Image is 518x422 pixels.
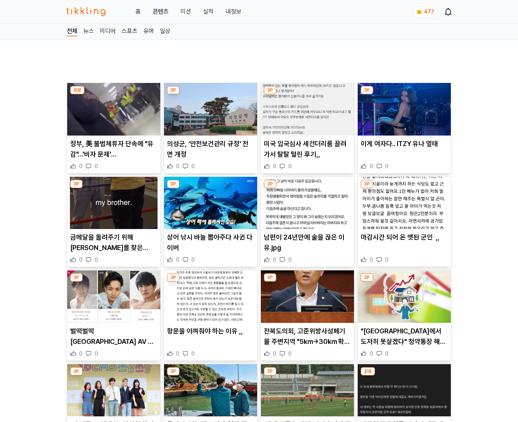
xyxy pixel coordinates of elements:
[67,270,161,361] div: 3P 벌떡벌떡 일본 AV 남배우 연령 근황 벌떡벌떡 [GEOGRAPHIC_DATA] AV 남배우 연령 근황 0 0
[261,176,354,267] div: 3P 남편이 24년만에 술을 끊은 이유.jpg 남편이 24년만에 술을 끊은 이유.jpg 0 0
[70,273,83,282] div: 3P
[273,350,276,357] span: 0
[361,326,448,347] p: "[GEOGRAPHIC_DATA]에서 도저히 못살겠다" 청약통장 해지하고 '여기'로 간 사람 수두룩 왜?
[416,9,422,15] img: coin
[164,176,257,267] div: 3P 상어 낚시 바늘 뽑아주다 사귄 다이버 상어 낚시 바늘 뽑아주다 사귄 다이버 0 0
[164,83,257,173] div: 3P 의성군, ‘안전보건관리 규정' 전면 개정 의성군, ‘안전보건관리 규정' 전면 개정 0 0
[288,350,292,357] span: 0
[83,27,94,36] a: 뉴스
[176,350,179,357] span: 0
[79,256,83,264] span: 0
[273,163,276,170] span: 0
[79,163,83,170] span: 0
[167,367,179,375] div: 3P
[176,256,179,264] span: 0
[136,7,141,16] a: 홈
[67,177,160,229] img: 금메달을 돌려주기 위해 로이존스를 찾은 박시헌
[67,364,160,417] img: '더 시즌즈' 십센치 "열심히 하면 시청률 오르지 않을까요" (종합)
[70,86,84,94] div: 읽음
[264,139,351,160] p: 미국 입국심사 세컨더리룸 끌려가서 탈탈 털린 후기,,
[164,83,257,136] img: 의성군, ‘안전보건관리 규정' 전면 개정
[122,27,137,36] a: 스포츠
[361,180,373,188] div: 3P
[79,350,83,357] span: 0
[67,83,160,136] img: 정부, 美 불법체류자 단속에 "유감"…'비자 문제' 한국인 300여명 구금·법적대응 준비(종합3보)
[385,163,388,170] span: 0
[385,350,388,357] span: 0
[143,27,154,36] a: 유머
[167,273,179,282] div: 3P
[70,232,157,253] p: 금메달을 돌려주기 위해 [PERSON_NAME]를 찾은 [PERSON_NAME]
[413,6,436,17] a: coin 477
[95,350,98,357] span: 0
[70,139,157,160] p: 정부, 美 불법체류자 단속에 "유감"…'비자 문제' [DEMOGRAPHIC_DATA] 300여명 구금·법적대응 준비(종합3보)
[153,7,169,16] a: 콘텐츠
[358,177,451,229] img: 마감시간 되어 온 앳된 군인 ,,
[70,367,83,375] div: 3P
[100,27,116,36] a: 미디어
[288,256,292,264] span: 0
[385,256,388,264] span: 0
[424,9,434,15] span: 477
[264,273,276,282] div: 3P
[264,180,276,188] div: 3P
[361,232,448,243] p: 마감시간 되어 온 앳된 군인 ,,
[167,326,254,336] p: 항문을 아껴줘야 하는 이유 ,,
[361,273,373,282] div: 3P
[358,364,451,417] img: 병무청 공무원들 싸가지 때문에 욕박은썰,,
[70,180,83,188] div: 3P
[261,270,354,323] img: 전북도의회, 고준위방사성폐기물 주변지역 "5㎞→30㎞ 확대해야"
[358,83,451,136] img: 이게 여자다.. ITZY 유나 옆태
[361,86,373,94] div: 3P
[357,176,451,267] div: 3P 마감시간 되어 온 앳된 군인 ,, 마감시간 되어 온 앳된 군인 ,, 0 0
[370,163,373,170] span: 0
[167,232,254,253] p: 상어 낚시 바늘 뽑아주다 사귄 다이버
[361,367,375,375] div: 읽음
[167,86,179,94] div: 3P
[167,139,254,160] p: 의성군, ‘안전보건관리 규정' 전면 개정
[164,270,257,361] div: 3P 항문을 아껴줘야 하는 이유 ,, 항문을 아껴줘야 하는 이유 ,, 0 0
[67,270,160,323] img: 벌떡벌떡 일본 AV 남배우 연령 근황
[67,7,105,16] img: 티끌링
[191,163,195,170] span: 0
[261,364,354,417] img: '상대 뒤통수 가격' 아마추어 축구 선수, 자격정지 10년 징계
[357,270,451,361] div: 3P "서울에서 도저히 못살겠다" 청약통장 해지하고 '여기'로 간 사람 수두룩 왜? "[GEOGRAPHIC_DATA]에서 도저히 못살겠다" 청약통장 해지하고 '여기'로 간 사...
[181,7,191,16] button: 미션
[191,256,195,264] span: 0
[264,367,276,375] div: 3P
[67,176,161,267] div: 3P 금메달을 돌려주기 위해 로이존스를 찾은 박시헌 금메달을 돌려주기 위해 [PERSON_NAME]를 찾은 [PERSON_NAME] 0 0
[264,86,276,94] div: 3P
[164,270,257,323] img: 항문을 아껴줘야 하는 이유 ,,
[261,83,354,173] div: 3P 미국 입국심사 세컨더리룸 끌려가서 탈탈 털린 후기,, 미국 입국심사 세컨더리룸 끌려가서 탈탈 털린 후기,, 0 0
[167,180,179,188] div: 3P
[264,232,351,253] p: 남편이 24년만에 술을 끊은 이유.jpg
[357,83,451,173] div: 3P 이게 여자다.. ITZY 유나 옆태 이게 여자다.. ITZY 유나 옆태 0 0
[370,350,373,357] span: 0
[203,7,214,16] a: 실적
[261,177,354,229] img: 남편이 24년만에 술을 끊은 이유.jpg
[95,256,98,264] span: 0
[264,326,351,347] p: 전북도의회, 고준위방사성폐기물 주변지역 "5㎞→30㎞ 확대해야"
[261,83,354,136] img: 미국 입국심사 세컨더리룸 끌려가서 탈탈 털린 후기,,
[164,177,257,229] img: 상어 낚시 바늘 뽑아주다 사귄 다이버
[95,163,98,170] span: 0
[160,27,170,36] a: 일상
[191,350,195,357] span: 0
[70,326,157,347] p: 벌떡벌떡 [GEOGRAPHIC_DATA] AV 남배우 연령 근황
[261,270,354,361] div: 3P 전북도의회, 고준위방사성폐기물 주변지역 "5㎞→30㎞ 확대해야" 전북도의회, 고준위방사성폐기물 주변지역 "5㎞→30㎞ 확대해야" 0 0
[226,7,241,16] a: 내정보
[67,83,161,173] div: 읽음 정부, 美 불법체류자 단속에 "유감"…'비자 문제' 한국인 300여명 구금·법적대응 준비(종합3보) 정부, 美 불법체류자 단속에 "유감"…'비자 문제' [DEMOGRAP...
[164,364,257,417] img: 통영시의회, 적조 방제 현장 점검…“어업인 피해 최소화 총력”
[370,256,373,264] span: 0
[288,163,292,170] span: 0
[176,163,179,170] span: 0
[361,139,448,149] p: 이게 여자다.. ITZY 유나 옆태
[358,270,451,323] img: "서울에서 도저히 못살겠다" 청약통장 해지하고 '여기'로 간 사람 수두룩 왜?
[67,27,77,36] a: 전체
[273,256,276,264] span: 0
